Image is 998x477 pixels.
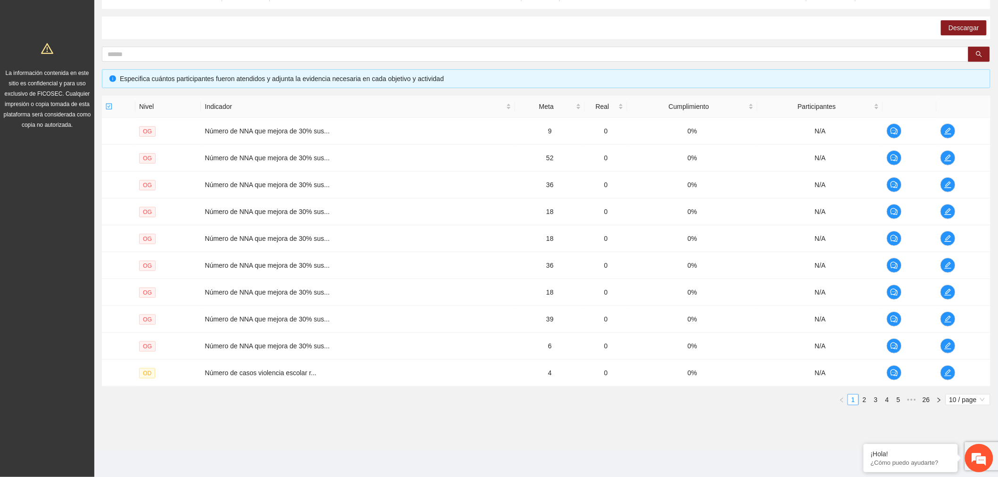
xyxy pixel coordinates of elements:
[627,198,758,225] td: 0%
[585,333,627,360] td: 0
[941,369,955,377] span: edit
[515,145,584,172] td: 52
[904,394,919,405] li: Next 5 Pages
[933,394,945,405] button: right
[887,258,902,273] button: comment
[757,360,883,387] td: N/A
[205,235,330,242] span: Número de NNA que mejora de 30% sus...
[940,150,956,165] button: edit
[585,96,627,118] th: Real
[940,285,956,300] button: edit
[887,177,902,192] button: comment
[848,395,858,405] a: 1
[41,42,53,55] span: warning
[940,177,956,192] button: edit
[940,338,956,354] button: edit
[139,180,156,190] span: OG
[589,101,616,112] span: Real
[627,306,758,333] td: 0%
[941,288,955,296] span: edit
[761,101,872,112] span: Participantes
[139,207,156,217] span: OG
[205,208,330,215] span: Número de NNA que mejora de 30% sus...
[627,279,758,306] td: 0%
[627,145,758,172] td: 0%
[627,252,758,279] td: 0%
[139,234,156,244] span: OG
[155,5,177,27] div: Minimizar ventana de chat en vivo
[627,360,758,387] td: 0%
[757,96,883,118] th: Participantes
[887,365,902,380] button: comment
[940,312,956,327] button: edit
[139,261,156,271] span: OG
[585,118,627,145] td: 0
[585,252,627,279] td: 0
[205,101,504,112] span: Indicador
[757,145,883,172] td: N/A
[887,123,902,139] button: comment
[940,258,956,273] button: edit
[949,395,987,405] span: 10 / page
[515,96,584,118] th: Meta
[205,181,330,189] span: Número de NNA que mejora de 30% sus...
[904,394,919,405] span: •••
[205,262,330,269] span: Número de NNA que mejora de 30% sus...
[139,288,156,298] span: OG
[887,312,902,327] button: comment
[49,48,158,60] div: Chatee con nosotros ahora
[627,118,758,145] td: 0%
[139,314,156,325] span: OG
[627,333,758,360] td: 0%
[515,252,584,279] td: 36
[515,360,584,387] td: 4
[940,231,956,246] button: edit
[839,397,845,403] span: left
[757,225,883,252] td: N/A
[859,395,870,405] a: 2
[205,154,330,162] span: Número de NNA que mejora de 30% sus...
[515,172,584,198] td: 36
[836,394,848,405] button: left
[941,154,955,162] span: edit
[139,368,155,378] span: OD
[519,101,574,112] span: Meta
[135,96,201,118] th: Nivel
[941,342,955,350] span: edit
[940,204,956,219] button: edit
[941,181,955,189] span: edit
[941,20,987,35] button: Descargar
[948,23,979,33] span: Descargar
[920,395,933,405] a: 26
[941,315,955,323] span: edit
[836,394,848,405] li: Previous Page
[919,394,933,405] li: 26
[757,118,883,145] td: N/A
[205,369,316,377] span: Número de casos violencia escolar r...
[887,204,902,219] button: comment
[106,103,112,110] span: check-square
[757,306,883,333] td: N/A
[139,153,156,164] span: OG
[205,288,330,296] span: Número de NNA que mejora de 30% sus...
[757,198,883,225] td: N/A
[5,257,180,290] textarea: Escriba su mensaje y pulse “Intro”
[120,74,983,84] div: Especifica cuántos participantes fueron atendidos y adjunta la evidencia necesaria en cada objeti...
[893,395,904,405] a: 5
[859,394,870,405] li: 2
[205,127,330,135] span: Número de NNA que mejora de 30% sus...
[871,395,881,405] a: 3
[585,306,627,333] td: 0
[871,459,951,466] p: ¿Cómo puedo ayudarte?
[976,51,982,58] span: search
[882,394,893,405] li: 4
[585,225,627,252] td: 0
[887,231,902,246] button: comment
[936,397,942,403] span: right
[757,279,883,306] td: N/A
[940,365,956,380] button: edit
[515,198,584,225] td: 18
[585,198,627,225] td: 0
[870,394,882,405] li: 3
[893,394,904,405] li: 5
